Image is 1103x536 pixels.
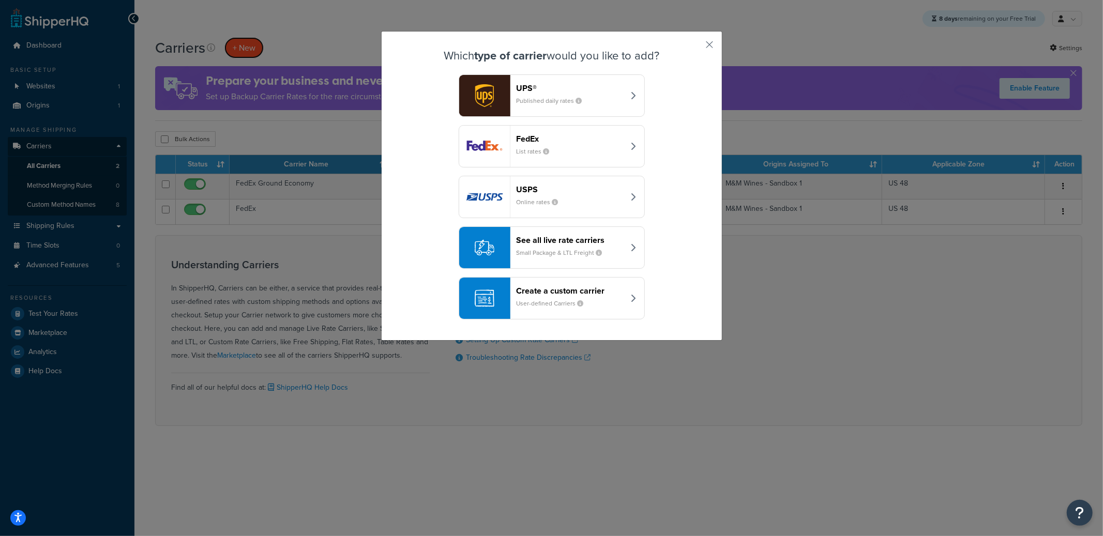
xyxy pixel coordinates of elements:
img: fedEx logo [459,126,510,167]
strong: type of carrier [474,47,547,64]
button: ups logoUPS®Published daily rates [459,74,645,117]
h3: Which would you like to add? [407,50,696,62]
button: usps logoUSPSOnline rates [459,176,645,218]
img: icon-carrier-liverate-becf4550.svg [475,238,494,257]
header: USPS [517,185,625,194]
small: List rates [517,147,558,156]
img: icon-carrier-custom-c93b8a24.svg [475,288,494,308]
button: Create a custom carrierUser-defined Carriers [459,277,645,319]
header: See all live rate carriers [517,235,625,245]
small: Online rates [517,197,567,207]
button: fedEx logoFedExList rates [459,125,645,167]
small: Small Package & LTL Freight [517,248,611,257]
button: See all live rate carriersSmall Package & LTL Freight [459,226,645,269]
img: usps logo [459,176,510,218]
header: FedEx [517,134,625,144]
small: User-defined Carriers [517,299,592,308]
small: Published daily rates [517,96,591,105]
img: ups logo [459,75,510,116]
header: UPS® [517,83,625,93]
button: Open Resource Center [1067,500,1093,526]
header: Create a custom carrier [517,286,625,296]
